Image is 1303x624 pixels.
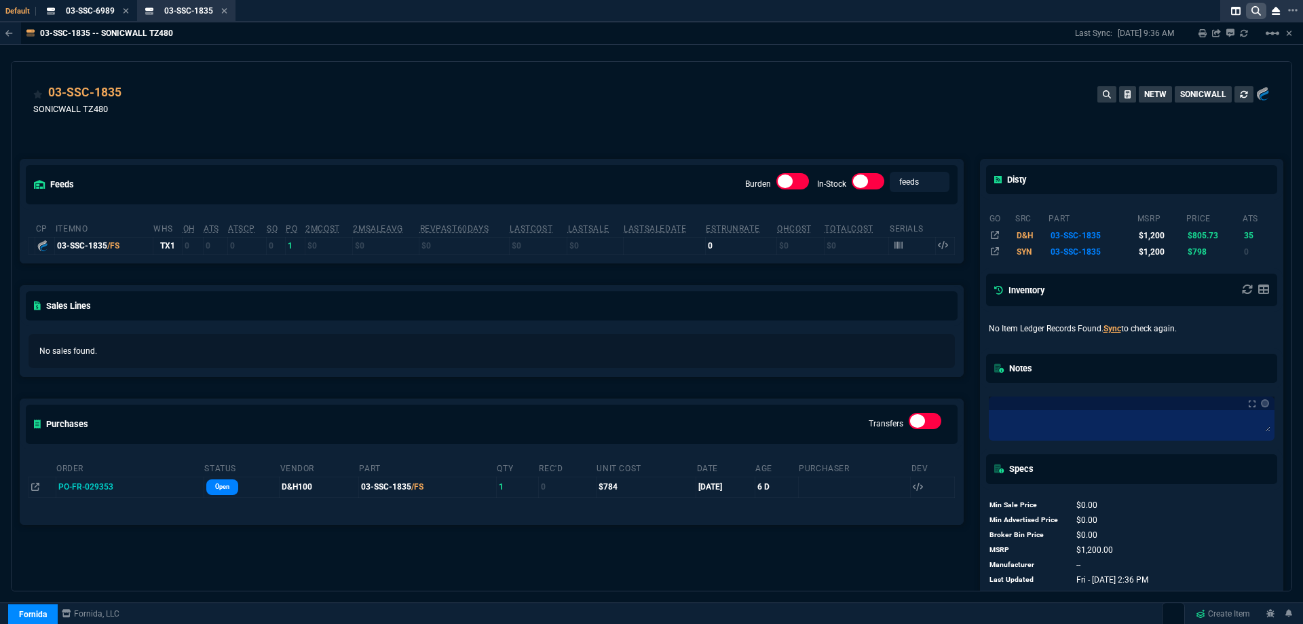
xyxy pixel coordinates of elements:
p: No Item Ledger Records Found. to check again. [989,323,1275,335]
nx-icon: Split Panels [1226,3,1246,19]
span: PO-FR-029353 [58,482,113,492]
th: Unit Cost [596,458,696,477]
nx-icon: Back to Table [5,29,13,38]
div: Transfers [909,413,941,435]
div: In-Stock [852,173,884,195]
abbr: Avg Sale from SO invoices for 2 months [353,224,402,234]
td: $1,200 [1137,227,1186,243]
tr: TZ480 Appliance Only [989,227,1275,243]
nx-fornida-value: PO-FR-029353 [58,481,202,493]
h5: Inventory [994,284,1044,297]
abbr: The date of the last SO Inv price. No time limit. (ignore zeros) [624,224,686,234]
span: 1200 [1076,545,1113,555]
td: 0 [705,237,776,254]
th: Vendor [280,458,359,477]
td: 6 D [755,477,798,497]
a: Hide Workbench [1286,28,1292,39]
h5: Sales Lines [34,299,91,312]
td: Min Sale Price [989,498,1063,513]
nx-icon: Open In Opposite Panel [31,482,39,492]
td: Min Advertised Price [989,513,1063,528]
h5: Purchases [34,418,88,430]
tr: undefined [989,543,1150,557]
tr: SONICWALL TZ480 [989,244,1275,260]
abbr: Total units on open Purchase Orders [286,224,297,234]
span: 03-SSC-1835 [164,6,213,16]
th: cp [35,218,55,238]
abbr: Total revenue past 60 days [420,224,489,234]
tr: undefined [989,498,1150,513]
td: 1 [285,237,305,254]
div: 03-SSC-1835 [57,240,150,252]
td: SYN [1015,244,1048,260]
p: [DATE] 9:36 AM [1118,28,1174,39]
span: /FS [107,241,119,251]
td: TX1 [153,237,182,254]
th: Purchaser [798,458,910,477]
th: Serials [889,218,935,238]
th: Rec'd [538,458,596,477]
p: 03-SSC-1835 -- SONICWALL TZ480 [40,28,173,39]
abbr: ATS with all companies combined [228,224,255,234]
abbr: Avg cost of all PO invoices for 2 months [305,224,340,234]
h5: Disty [994,173,1026,186]
p: Open [215,481,229,492]
th: Part [358,458,496,477]
th: Status [204,458,279,477]
td: 1 [496,477,538,497]
td: 0 [538,477,596,497]
span: 0 [1076,530,1097,540]
td: 0 [227,237,266,254]
td: Broker Bin Price [989,528,1063,543]
nx-icon: Search [1246,3,1266,19]
td: 0 [1242,244,1274,260]
th: part [1048,208,1136,227]
p: SONICWALL TZ480 [33,103,134,115]
span: 1759502176683 [1076,575,1148,585]
td: $805.73 [1186,227,1242,243]
td: $0 [352,237,419,254]
span: Default [5,7,36,16]
td: $0 [567,237,624,254]
div: 03-SSC-1835 [48,84,121,101]
div: Burden [776,173,809,195]
a: msbcCompanyName [58,608,124,620]
abbr: Total sales within a 30 day window based on last time there was inventory [706,224,759,234]
span: 03-SSC-6989 [66,6,115,16]
td: $0 [419,237,510,254]
a: Create Item [1190,604,1255,624]
label: In-Stock [817,179,846,189]
th: Order [56,458,204,477]
tr: undefined [989,528,1150,543]
nx-icon: Close Workbench [1266,3,1285,19]
td: $784 [596,477,696,497]
span: /FS [411,482,423,492]
th: ats [1242,208,1274,227]
h5: feeds [34,178,74,191]
td: $0 [776,237,824,254]
nx-icon: Close Tab [123,6,129,17]
span: -- [1076,560,1080,570]
tr: undefined [989,513,1150,528]
th: price [1186,208,1242,227]
td: $0 [305,237,352,254]
td: $798 [1186,244,1242,260]
th: Date [696,458,755,477]
abbr: Total units on open Sales Orders [267,224,278,234]
tr: undefined [989,557,1150,572]
td: 0 [203,237,227,254]
th: Age [755,458,798,477]
abbr: Total Cost of Units on Hand [825,224,873,234]
button: SONICWALL [1175,86,1232,103]
td: 03-SSC-1835 [1048,227,1136,243]
td: 03-SSC-1835 [358,477,496,497]
td: [DATE] [696,477,755,497]
label: Burden [745,179,771,189]
th: src [1015,208,1048,227]
td: Manufacturer [989,557,1063,572]
td: MSRP [989,543,1063,557]
td: 0 [183,237,203,254]
div: Add to Watchlist [33,84,43,103]
th: Dev [911,458,954,477]
abbr: Total units in inventory. [183,224,195,234]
